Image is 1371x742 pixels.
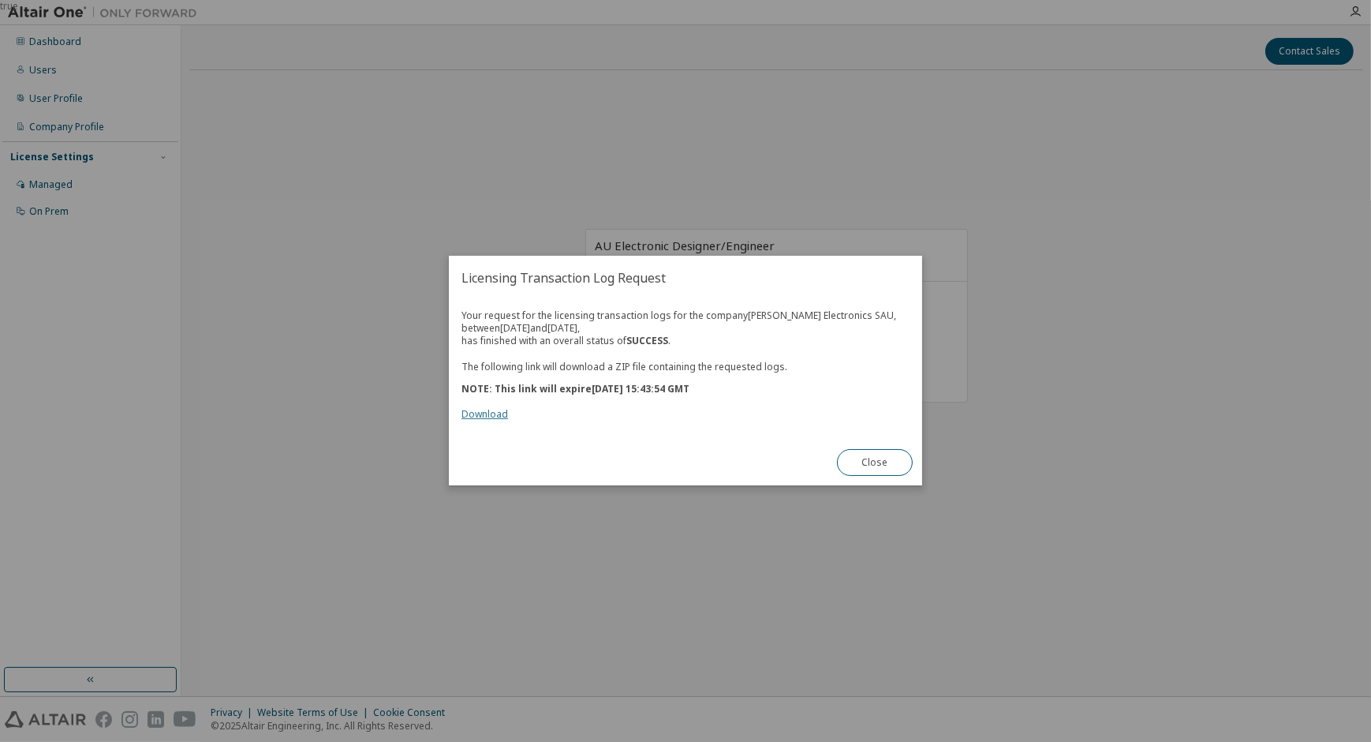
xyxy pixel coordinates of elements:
div: Your request for the licensing transaction logs for the company [PERSON_NAME] Electronics SAU , b... [461,309,910,421]
h2: Licensing Transaction Log Request [449,256,922,300]
b: SUCCESS [626,334,668,347]
p: The following link will download a ZIP file containing the requested logs. [461,360,910,373]
b: NOTE: This link will expire [DATE] 15:43:54 GMT [461,383,689,396]
button: Close [837,450,913,477]
a: Download [461,408,508,422]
